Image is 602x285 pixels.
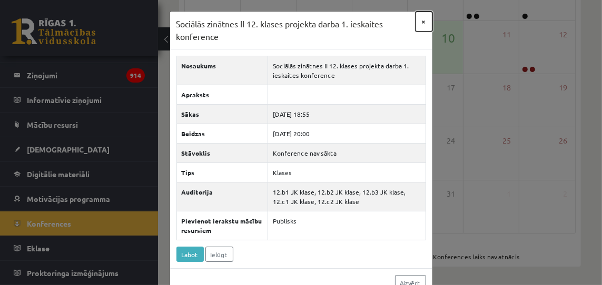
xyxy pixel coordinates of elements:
button: × [416,12,432,32]
td: 12.b1 JK klase, 12.b2 JK klase, 12.b3 JK klase, 12.c1 JK klase, 12.c2 JK klase [268,182,426,211]
td: Publisks [268,211,426,240]
a: Labot [176,247,204,262]
th: Beidzas [176,124,268,144]
h3: Sociālās zinātnes II 12. klases projekta darba 1. ieskaites konference [176,18,416,43]
a: Ielūgt [205,247,233,262]
td: Sociālās zinātnes II 12. klases projekta darba 1. ieskaites konference [268,56,426,85]
th: Apraksts [176,85,268,105]
td: Klases [268,163,426,182]
th: Stāvoklis [176,144,268,163]
td: [DATE] 20:00 [268,124,426,144]
th: Sākas [176,105,268,124]
td: Konference nav sākta [268,144,426,163]
td: [DATE] 18:55 [268,105,426,124]
th: Auditorija [176,182,268,211]
th: Tips [176,163,268,182]
th: Nosaukums [176,56,268,85]
th: Pievienot ierakstu mācību resursiem [176,211,268,240]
